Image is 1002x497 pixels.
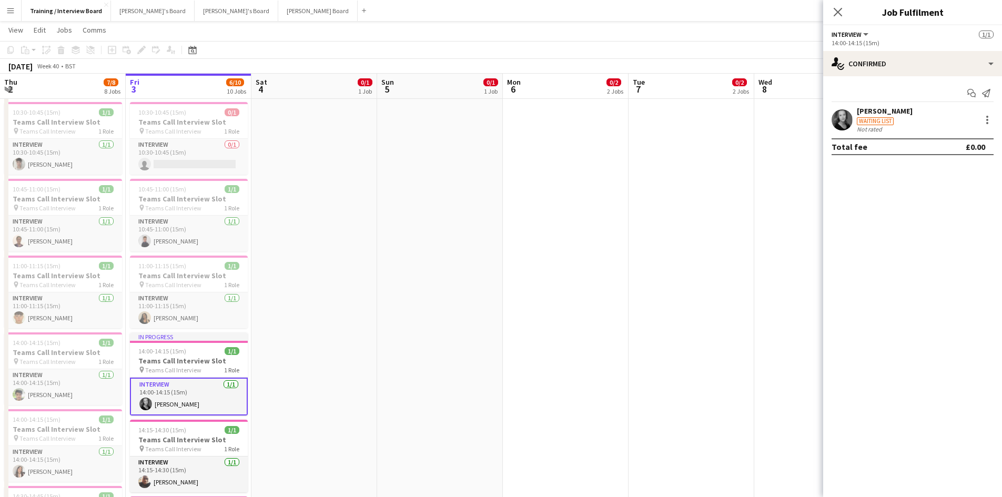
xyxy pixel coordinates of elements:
[130,117,248,127] h3: Teams Call Interview Slot
[99,108,114,116] span: 1/1
[224,127,239,135] span: 1 Role
[19,358,76,366] span: Teams Call Interview
[98,204,114,212] span: 1 Role
[224,445,239,453] span: 1 Role
[130,271,248,280] h3: Teams Call Interview Slot
[130,420,248,492] div: 14:15-14:30 (15m)1/1Teams Call Interview Slot Teams Call Interview1 RoleInterview1/114:15-14:30 (...
[22,1,111,21] button: Training / Interview Board
[483,78,498,86] span: 0/1
[4,369,122,405] app-card-role: Interview1/114:00-14:15 (15m)[PERSON_NAME]
[227,87,246,95] div: 10 Jobs
[130,332,248,341] div: In progress
[4,292,122,328] app-card-role: Interview1/111:00-11:15 (15m)[PERSON_NAME]
[130,179,248,251] app-job-card: 10:45-11:00 (15m)1/1Teams Call Interview Slot Teams Call Interview1 RoleInterview1/110:45-11:00 (...
[505,83,521,95] span: 6
[19,204,76,212] span: Teams Call Interview
[4,77,17,87] span: Thu
[8,25,23,35] span: View
[145,204,201,212] span: Teams Call Interview
[99,339,114,347] span: 1/1
[130,435,248,444] h3: Teams Call Interview Slot
[4,139,122,175] app-card-role: Interview1/110:30-10:45 (15m)[PERSON_NAME]
[13,415,60,423] span: 14:00-14:15 (15m)
[19,127,76,135] span: Teams Call Interview
[857,125,884,133] div: Not rated
[832,31,870,38] button: Interview
[256,77,267,87] span: Sat
[4,179,122,251] app-job-card: 10:45-11:00 (15m)1/1Teams Call Interview Slot Teams Call Interview1 RoleInterview1/110:45-11:00 (...
[4,446,122,482] app-card-role: Interview1/114:00-14:15 (15m)[PERSON_NAME]
[56,25,72,35] span: Jobs
[732,78,747,86] span: 0/2
[226,78,244,86] span: 6/10
[145,281,201,289] span: Teams Call Interview
[381,77,394,87] span: Sun
[195,1,278,21] button: [PERSON_NAME]'s Board
[128,83,139,95] span: 3
[4,256,122,328] app-job-card: 11:00-11:15 (15m)1/1Teams Call Interview Slot Teams Call Interview1 RoleInterview1/111:00-11:15 (...
[98,281,114,289] span: 1 Role
[224,366,239,374] span: 1 Role
[130,216,248,251] app-card-role: Interview1/110:45-11:00 (15m)[PERSON_NAME]
[29,23,50,37] a: Edit
[757,83,772,95] span: 8
[507,77,521,87] span: Mon
[130,256,248,328] app-job-card: 11:00-11:15 (15m)1/1Teams Call Interview Slot Teams Call Interview1 RoleInterview1/111:00-11:15 (...
[857,106,913,116] div: [PERSON_NAME]
[254,83,267,95] span: 4
[78,23,110,37] a: Comms
[225,108,239,116] span: 0/1
[98,127,114,135] span: 1 Role
[225,347,239,355] span: 1/1
[145,445,201,453] span: Teams Call Interview
[4,194,122,204] h3: Teams Call Interview Slot
[13,185,60,193] span: 10:45-11:00 (15m)
[98,358,114,366] span: 1 Role
[4,216,122,251] app-card-role: Interview1/110:45-11:00 (15m)[PERSON_NAME]
[130,378,248,415] app-card-role: Interview1/114:00-14:15 (15m)[PERSON_NAME]
[138,262,186,270] span: 11:00-11:15 (15m)
[633,77,645,87] span: Tue
[130,332,248,415] app-job-card: In progress14:00-14:15 (15m)1/1Teams Call Interview Slot Teams Call Interview1 RoleInterview1/114...
[65,62,76,70] div: BST
[4,348,122,357] h3: Teams Call Interview Slot
[13,339,60,347] span: 14:00-14:15 (15m)
[130,194,248,204] h3: Teams Call Interview Slot
[224,281,239,289] span: 1 Role
[99,415,114,423] span: 1/1
[138,108,186,116] span: 10:30-10:45 (15m)
[19,281,76,289] span: Teams Call Interview
[138,185,186,193] span: 10:45-11:00 (15m)
[111,1,195,21] button: [PERSON_NAME]'s Board
[99,262,114,270] span: 1/1
[104,78,118,86] span: 7/8
[606,78,621,86] span: 0/2
[607,87,623,95] div: 2 Jobs
[99,185,114,193] span: 1/1
[130,102,248,175] app-job-card: 10:30-10:45 (15m)0/1Teams Call Interview Slot Teams Call Interview1 RoleInterview0/110:30-10:45 (...
[823,51,1002,76] div: Confirmed
[8,61,33,72] div: [DATE]
[4,332,122,405] app-job-card: 14:00-14:15 (15m)1/1Teams Call Interview Slot Teams Call Interview1 RoleInterview1/114:00-14:15 (...
[823,5,1002,19] h3: Job Fulfilment
[138,347,186,355] span: 14:00-14:15 (15m)
[34,25,46,35] span: Edit
[225,426,239,434] span: 1/1
[358,87,372,95] div: 1 Job
[832,31,862,38] span: Interview
[83,25,106,35] span: Comms
[35,62,61,70] span: Week 40
[225,262,239,270] span: 1/1
[225,185,239,193] span: 1/1
[832,141,867,152] div: Total fee
[13,108,60,116] span: 10:30-10:45 (15m)
[4,424,122,434] h3: Teams Call Interview Slot
[4,102,122,175] app-job-card: 10:30-10:45 (15m)1/1Teams Call Interview Slot Teams Call Interview1 RoleInterview1/110:30-10:45 (...
[130,77,139,87] span: Fri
